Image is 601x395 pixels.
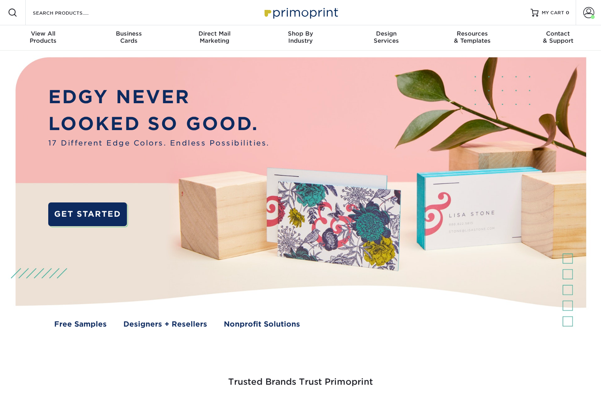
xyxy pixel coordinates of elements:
[48,83,270,110] p: EDGY NEVER
[429,30,515,37] span: Resources
[344,30,429,37] span: Design
[257,30,343,37] span: Shop By
[54,319,107,329] a: Free Samples
[48,202,127,226] a: GET STARTED
[123,319,207,329] a: Designers + Resellers
[224,319,300,329] a: Nonprofit Solutions
[515,25,601,51] a: Contact& Support
[542,9,564,16] span: MY CART
[344,30,429,44] div: Services
[48,110,270,137] p: LOOKED SO GOOD.
[257,25,343,51] a: Shop ByIndustry
[86,30,172,37] span: Business
[48,138,270,148] span: 17 Different Edge Colors. Endless Possibilities.
[429,30,515,44] div: & Templates
[172,25,257,51] a: Direct MailMarketing
[429,25,515,51] a: Resources& Templates
[261,4,340,21] img: Primoprint
[86,30,172,44] div: Cards
[257,30,343,44] div: Industry
[515,30,601,37] span: Contact
[172,30,257,37] span: Direct Mail
[344,25,429,51] a: DesignServices
[566,10,569,15] span: 0
[172,30,257,44] div: Marketing
[86,25,172,51] a: BusinessCards
[515,30,601,44] div: & Support
[32,8,109,17] input: SEARCH PRODUCTS.....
